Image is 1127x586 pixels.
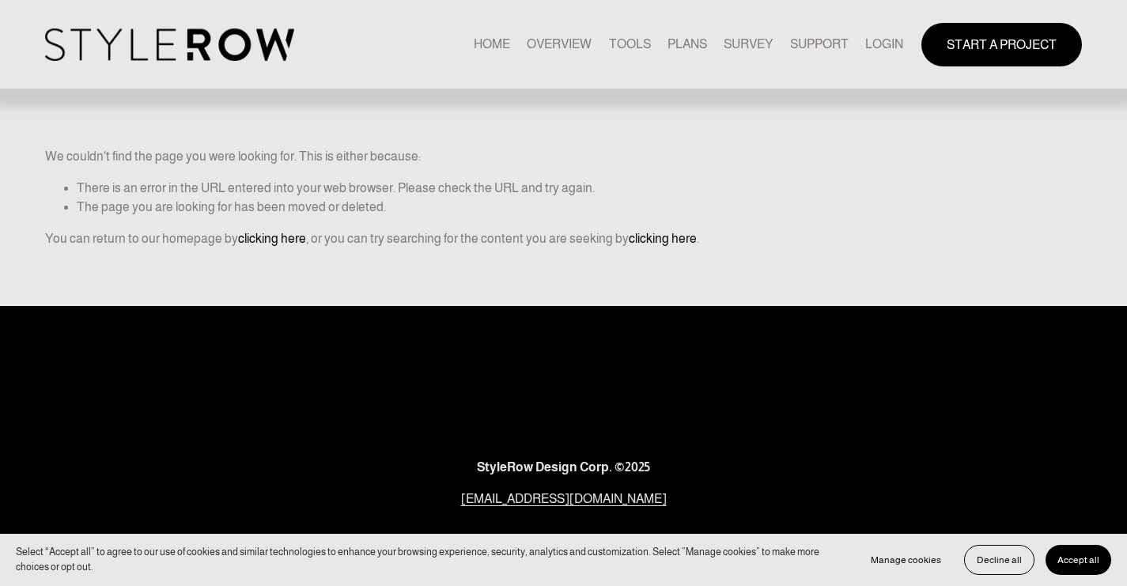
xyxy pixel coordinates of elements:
p: Select “Accept all” to agree to our use of cookies and similar technologies to enhance your brows... [16,545,843,575]
a: folder dropdown [790,34,849,55]
img: StyleRow [45,28,294,61]
button: Accept all [1046,545,1111,575]
a: LOGIN [865,34,903,55]
span: Decline all [977,554,1022,565]
a: [EMAIL_ADDRESS][DOMAIN_NAME] [461,490,667,508]
span: Accept all [1057,554,1099,565]
button: Manage cookies [859,545,953,575]
a: PLANS [668,34,707,55]
li: The page you are looking for has been moved or deleted. [77,198,1082,217]
a: TOOLS [609,34,651,55]
a: SURVEY [724,34,773,55]
span: Manage cookies [871,554,941,565]
a: clicking here [629,232,697,245]
p: We couldn't find the page you were looking for. This is either because: [45,102,1082,166]
a: OVERVIEW [527,34,592,55]
p: You can return to our homepage by , or you can try searching for the content you are seeking by . [45,229,1082,248]
strong: StyleRow Design Corp. ©2025 [477,460,650,474]
li: There is an error in the URL entered into your web browser. Please check the URL and try again. [77,179,1082,198]
button: Decline all [964,545,1034,575]
a: clicking here [238,232,306,245]
span: SUPPORT [790,35,849,54]
a: START A PROJECT [921,23,1082,66]
a: HOME [474,34,510,55]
